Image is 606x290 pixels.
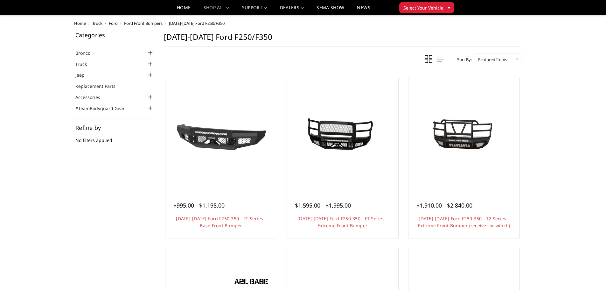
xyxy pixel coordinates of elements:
a: Home [177,5,191,15]
a: [DATE]-[DATE] Ford F250-350 - FT Series - Base Front Bumper [176,216,266,229]
a: News [357,5,370,15]
a: 2017-2022 Ford F250-350 - T2 Series - Extreme Front Bumper (receiver or winch) 2017-2022 Ford F25... [410,80,518,188]
a: Support [242,5,267,15]
span: [DATE]-[DATE] Ford F250/F350 [169,20,225,26]
a: Truck [92,20,102,26]
a: shop all [204,5,229,15]
span: $1,910.00 - $2,840.00 [416,202,472,209]
img: 2017-2022 Ford F250-350 - FT Series - Base Front Bumper [170,105,272,163]
a: Ford [109,20,118,26]
a: SEMA Show [317,5,344,15]
a: [DATE]-[DATE] Ford F250-350 - FT Series - Extreme Front Bumper [297,216,387,229]
a: 2017-2022 Ford F250-350 - FT Series - Extreme Front Bumper 2017-2022 Ford F250-350 - FT Series - ... [289,80,397,188]
div: No filters applied [75,125,154,150]
a: Truck [75,61,95,67]
a: Accessories [75,94,108,101]
a: Dealers [280,5,304,15]
label: Sort By: [454,55,472,64]
a: Ford Front Bumpers [124,20,163,26]
h5: Refine by [75,125,154,131]
a: Replacement Parts [75,83,123,89]
a: #TeamBodyguard Gear [75,105,133,112]
a: Bronco [75,50,98,56]
span: ▾ [448,4,450,11]
a: Home [74,20,86,26]
span: $1,595.00 - $1,995.00 [295,202,351,209]
h5: Categories [75,32,154,38]
a: 2017-2022 Ford F250-350 - FT Series - Base Front Bumper [167,80,275,188]
a: Jeep [75,72,93,78]
h1: [DATE]-[DATE] Ford F250/F350 [164,32,521,47]
span: $995.00 - $1,195.00 [173,202,225,209]
a: [DATE]-[DATE] Ford F250-350 - T2 Series - Extreme Front Bumper (receiver or winch) [418,216,510,229]
span: Select Your Vehicle [403,4,443,11]
button: Select Your Vehicle [399,2,454,13]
